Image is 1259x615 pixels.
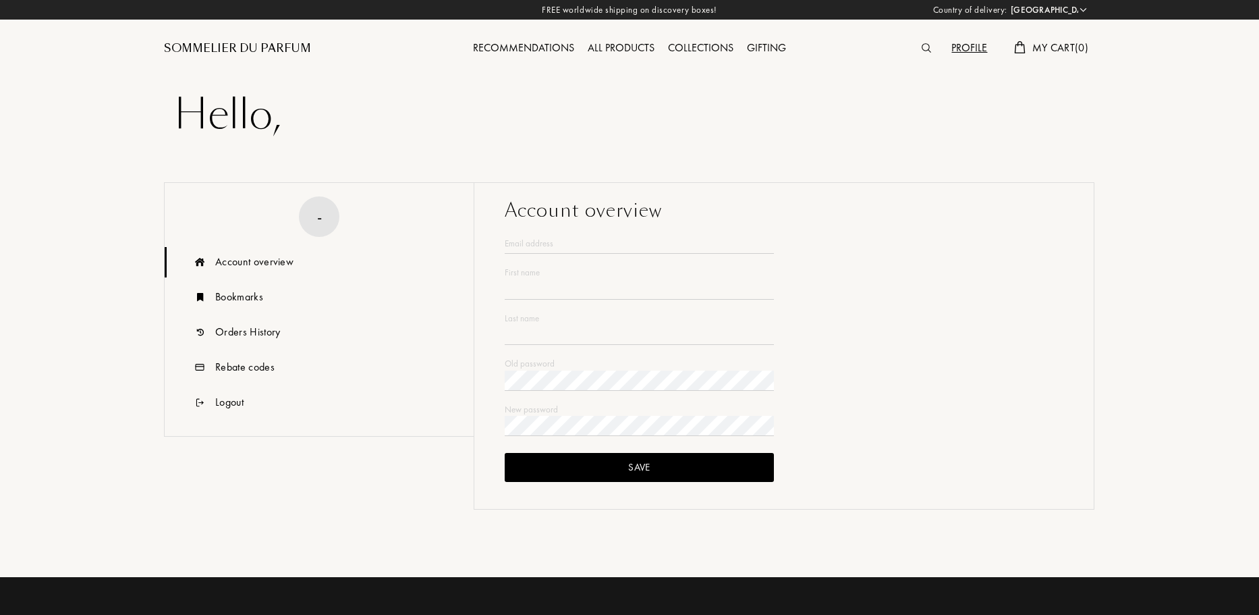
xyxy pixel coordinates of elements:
a: All products [581,41,661,55]
div: - [317,205,322,229]
div: Logout [215,394,244,410]
div: Orders History [215,324,280,340]
div: Bookmarks [215,289,263,305]
div: Save [505,453,774,482]
span: Country of delivery: [933,3,1007,17]
div: All products [581,40,661,57]
div: Recommendations [466,40,581,57]
div: Profile [945,40,994,57]
span: My Cart ( 0 ) [1032,41,1088,55]
a: Sommelier du Parfum [164,41,311,57]
img: search_icn.svg [922,43,931,53]
a: Recommendations [466,41,581,55]
div: Account overview [215,254,293,270]
img: icn_logout.svg [192,387,208,418]
img: icn_book.svg [192,282,208,313]
div: New password [505,403,774,417]
img: icn_overview.svg [192,247,208,277]
div: Account overview [505,196,1063,225]
div: First name [505,266,774,279]
div: Hello , [174,88,1085,142]
div: Old password [505,357,774,371]
div: Last name [505,312,774,325]
img: cart.svg [1014,41,1025,53]
div: Email address [505,237,774,250]
a: Gifting [740,41,793,55]
div: Collections [661,40,740,57]
a: Profile [945,41,994,55]
img: icn_history.svg [192,317,208,348]
div: Gifting [740,40,793,57]
div: Rebate codes [215,359,275,375]
img: icn_code.svg [192,352,208,383]
a: Collections [661,41,740,55]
